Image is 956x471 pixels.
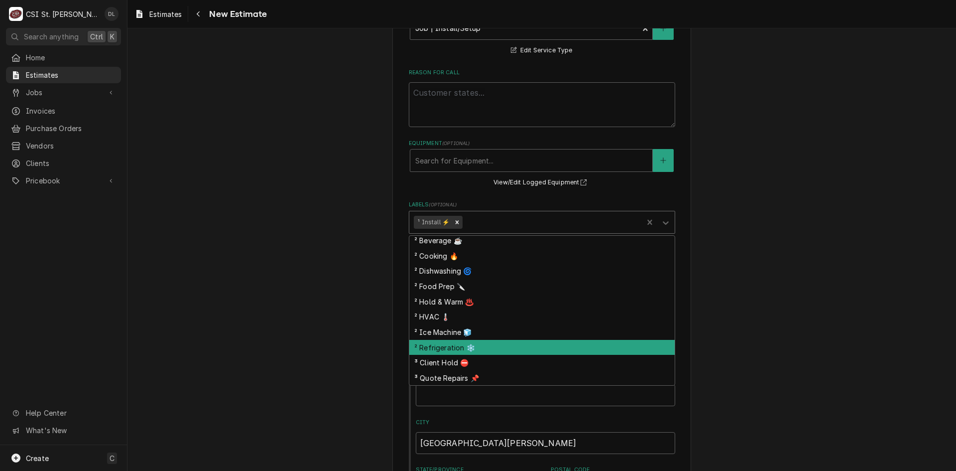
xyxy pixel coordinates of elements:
[409,370,675,386] div: ³ Quote Repairs 📌
[409,340,675,355] div: ² Refrigeration ❄️
[6,155,121,171] a: Clients
[26,158,116,168] span: Clients
[409,201,675,209] label: Labels
[452,216,463,229] div: Remove ¹ Install ⚡️
[6,422,121,439] a: Go to What's New
[26,141,116,151] span: Vendors
[9,7,23,21] div: C
[6,28,121,45] button: Search anythingCtrlK
[409,233,675,248] div: ² Beverage ☕️
[26,70,116,80] span: Estimates
[416,419,675,427] label: City
[26,106,116,116] span: Invoices
[105,7,119,21] div: David Lindsey's Avatar
[409,248,675,264] div: ² Cooking 🔥
[660,157,666,164] svg: Create New Equipment
[409,140,675,148] label: Equipment
[416,371,675,406] div: Apartment, Suite, etc.
[190,6,206,22] button: Navigate back
[110,31,115,42] span: K
[110,453,115,464] span: C
[409,294,675,310] div: ² Hold & Warm ♨️
[26,87,101,98] span: Jobs
[653,149,674,172] button: Create New Equipment
[416,419,675,454] div: City
[409,69,675,77] label: Reason For Call
[26,52,116,63] span: Home
[6,49,121,66] a: Home
[6,138,121,154] a: Vendors
[442,141,470,146] span: ( optional )
[409,264,675,279] div: ² Dishwashing 🌀
[409,69,675,127] div: Reason For Call
[26,408,115,418] span: Help Center
[409,355,675,370] div: ³ Client Hold ⛔️
[429,202,457,207] span: ( optional )
[26,9,99,19] div: CSI St. [PERSON_NAME]
[26,425,115,436] span: What's New
[509,44,574,57] button: Edit Service Type
[206,7,267,21] span: New Estimate
[90,31,103,42] span: Ctrl
[409,279,675,294] div: ² Food Prep 🔪
[6,84,121,101] a: Go to Jobs
[24,31,79,42] span: Search anything
[105,7,119,21] div: DL
[409,324,675,340] div: ² Ice Machine 🧊
[6,120,121,137] a: Purchase Orders
[6,405,121,421] a: Go to Help Center
[9,7,23,21] div: CSI St. Louis's Avatar
[409,309,675,324] div: ² HVAC 🌡️
[149,9,182,19] span: Estimates
[130,6,186,22] a: Estimates
[26,175,101,186] span: Pricebook
[409,7,675,56] div: Service Type
[26,123,116,134] span: Purchase Orders
[409,201,675,233] div: Labels
[414,216,452,229] div: ¹ Install ⚡️
[6,172,121,189] a: Go to Pricebook
[409,140,675,189] div: Equipment
[6,103,121,119] a: Invoices
[6,67,121,83] a: Estimates
[492,176,592,189] button: View/Edit Logged Equipment
[26,454,49,463] span: Create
